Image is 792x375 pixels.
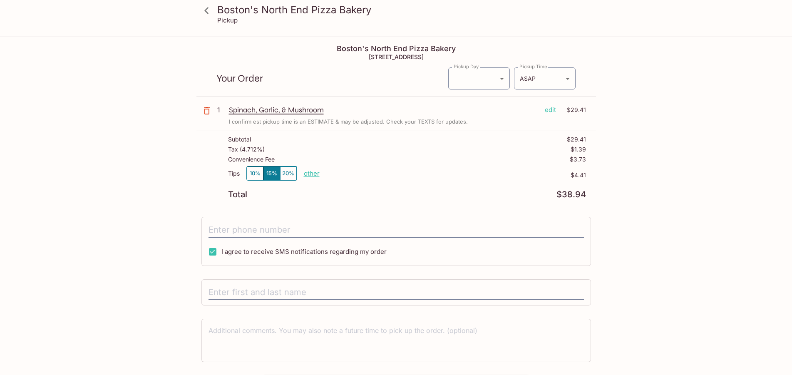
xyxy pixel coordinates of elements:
p: $29.41 [567,136,586,143]
input: Enter first and last name [209,285,584,300]
span: I agree to receive SMS notifications regarding my order [221,248,387,256]
h3: Boston's North End Pizza Bakery [217,3,589,16]
p: Total [228,191,247,199]
p: Pickup [217,16,238,24]
p: $4.41 [320,172,586,179]
p: Tax ( 4.712% ) [228,146,265,153]
p: $3.73 [570,156,586,163]
p: $1.39 [571,146,586,153]
p: Spinach, Garlic, & Mushroom [229,105,538,114]
p: $38.94 [556,191,586,199]
p: Subtotal [228,136,251,143]
input: Enter phone number [209,222,584,238]
p: Tips [228,170,240,177]
button: 10% [247,166,263,180]
h5: [STREET_ADDRESS] [196,53,596,60]
label: Pickup Time [519,63,547,70]
div: ASAP [514,67,576,89]
label: Pickup Day [454,63,479,70]
div: ​ [448,67,510,89]
button: 20% [280,166,297,180]
button: 15% [263,166,280,180]
button: other [304,169,320,177]
p: 1 [217,105,226,114]
p: $29.41 [561,105,586,114]
p: Convenience Fee [228,156,275,163]
p: Your Order [216,75,448,82]
p: edit [545,105,556,114]
h4: Boston's North End Pizza Bakery [196,44,596,53]
p: I confirm est pickup time is an ESTIMATE & may be adjusted. Check your TEXTS for updates. [229,118,468,126]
